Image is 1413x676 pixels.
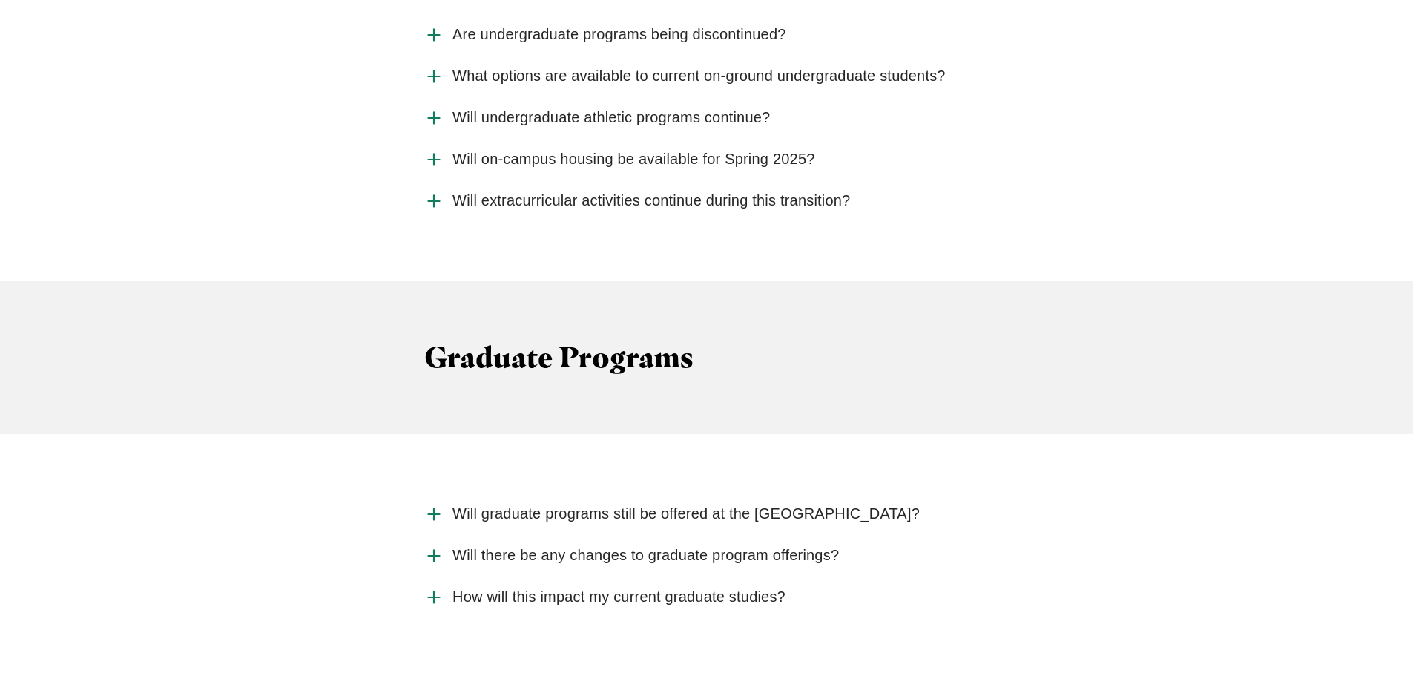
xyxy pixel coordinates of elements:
[452,25,786,44] span: Are undergraduate programs being discontinued?
[452,546,839,565] span: Will there be any changes to graduate program offerings?
[424,341,989,375] h3: Graduate Programs
[452,191,850,210] span: Will extracurricular activities continue during this transition?
[452,150,814,168] span: Will on-campus housing be available for Spring 2025?
[452,108,770,127] span: Will undergraduate athletic programs continue?
[452,67,946,85] span: What options are available to current on-ground undergraduate students?
[452,588,785,606] span: How will this impact my current graduate studies?
[452,505,920,523] span: Will graduate programs still be offered at the [GEOGRAPHIC_DATA]?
